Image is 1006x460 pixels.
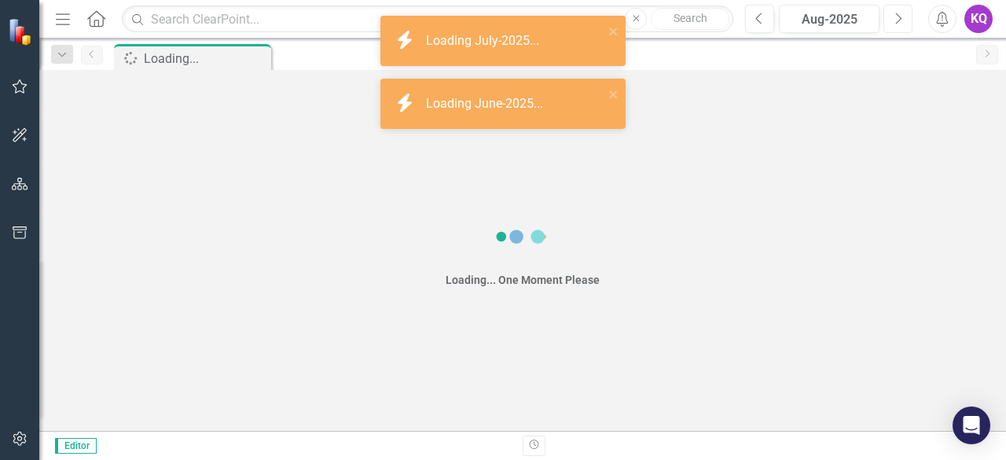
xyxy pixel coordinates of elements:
button: Search [651,8,729,30]
span: Editor [55,438,97,454]
input: Search ClearPoint... [122,6,733,33]
div: Loading June-2025... [426,95,547,113]
div: Loading July-2025... [426,32,543,50]
div: Open Intercom Messenger [953,407,990,444]
button: close [608,85,619,103]
button: KQ [964,5,993,33]
div: Aug-2025 [784,10,874,29]
div: Loading... One Moment Please [446,272,600,288]
img: ClearPoint Strategy [8,18,35,46]
div: Loading... [144,49,267,68]
button: Aug-2025 [779,5,879,33]
button: close [608,22,619,40]
span: Search [674,12,707,24]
